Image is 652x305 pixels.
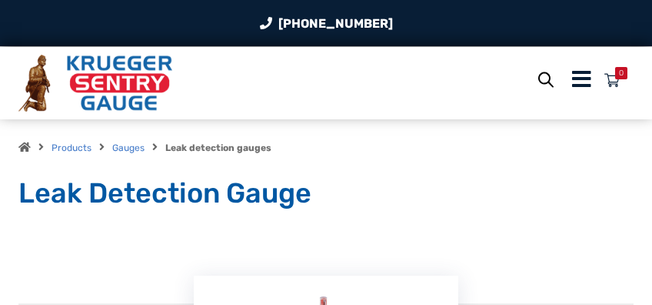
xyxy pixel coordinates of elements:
[538,66,554,93] a: Open search bar
[18,176,634,210] h1: Leak Detection Gauge
[572,75,591,90] a: Menu Icon
[165,142,271,153] strong: Leak detection gauges
[52,142,91,153] a: Products
[112,142,145,153] a: Gauges
[619,67,624,79] div: 0
[18,55,172,112] img: Krueger Sentry Gauge
[260,14,393,33] a: Phone Number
